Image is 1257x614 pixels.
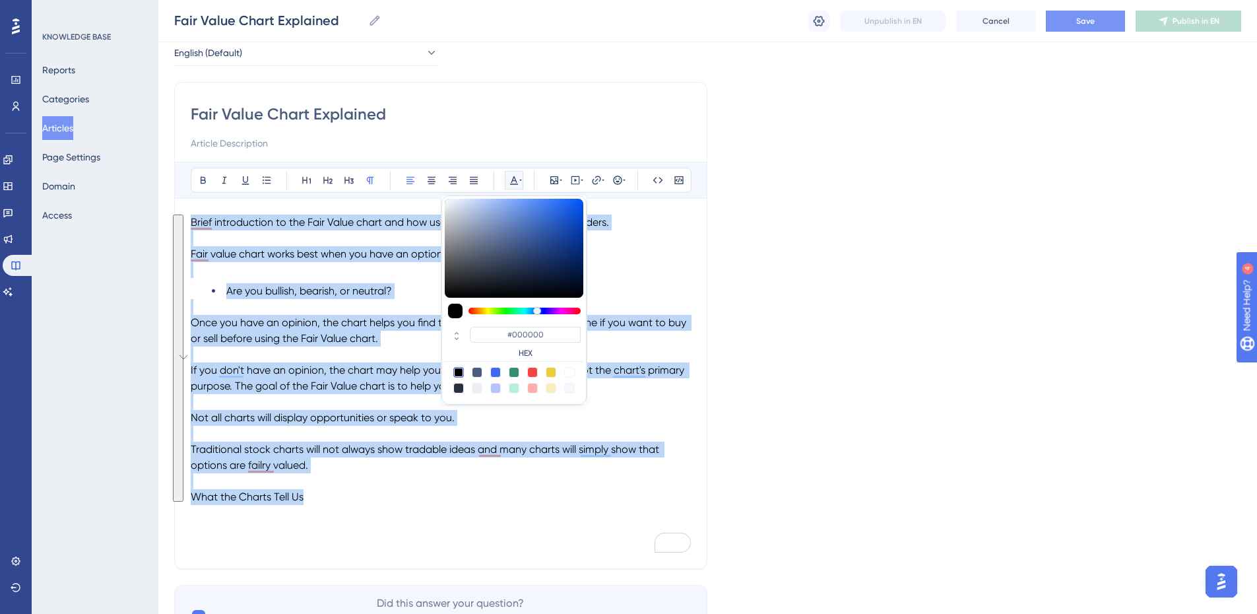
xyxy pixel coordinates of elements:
span: Fair value chart works best when you have an option. [191,248,445,260]
span: Save [1076,16,1095,26]
button: Unpublish in EN [840,11,946,32]
button: Articles [42,116,73,140]
div: To enrich screen reader interactions, please activate Accessibility in Grammarly extension settings [191,215,691,553]
span: Publish in EN [1173,16,1219,26]
span: Once you have an opinion, the chart helps you find the trade. You need to determine if you want t... [191,316,689,345]
input: Article Name [174,11,363,30]
span: Did this answer your question? [377,596,524,611]
div: KNOWLEDGE BASE [42,32,111,42]
span: Need Help? [31,3,82,19]
button: Publish in EN [1136,11,1241,32]
span: Cancel [983,16,1010,26]
span: Not all charts will display opportunities or speak to you. [191,411,455,424]
span: If you don't have an opinion, the chart may help you form an opinion, but that is not the chart's... [191,364,687,392]
span: Unpublish in EN [864,16,922,26]
span: Brief introduction to the Fair Value chart and how useful they can be to options traders. [191,216,609,228]
span: Are you bullish, bearish, or neutral? [226,285,392,297]
button: Domain [42,174,75,198]
span: What the Charts Tell Us [191,491,304,503]
button: Save [1046,11,1125,32]
div: 4 [92,7,96,17]
span: Traditional stock charts will not always show tradable ideas and many charts will simply show tha... [191,443,662,471]
button: Cancel [956,11,1035,32]
button: Reports [42,58,75,82]
label: HEX [470,348,581,358]
button: Access [42,203,72,227]
button: Categories [42,87,89,111]
iframe: UserGuiding AI Assistant Launcher [1202,562,1241,601]
span: English (Default) [174,45,242,61]
button: English (Default) [174,40,438,66]
button: Page Settings [42,145,100,169]
input: Article Title [191,104,691,125]
input: Article Description [191,135,691,151]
